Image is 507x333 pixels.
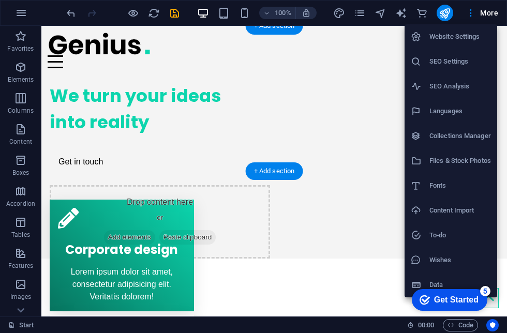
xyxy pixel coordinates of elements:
h6: Wishes [429,254,491,266]
div: 5 [77,2,87,12]
span: Paste clipboard [118,204,175,219]
div: Get Started 5 items remaining, 0% complete [8,5,84,27]
span: Add elements [63,204,114,219]
div: Get Started [31,11,75,21]
div: Drop content here [8,159,229,233]
h6: Website Settings [429,31,491,43]
h6: Content Import [429,204,491,217]
h6: SEO Settings [429,55,491,68]
h6: SEO Analysis [429,80,491,93]
h6: Languages [429,105,491,117]
h6: Data [429,279,491,291]
h6: Files & Stock Photos [429,155,491,167]
h6: To-do [429,229,491,241]
h6: Collections Manager [429,130,491,142]
h6: Fonts [429,179,491,192]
